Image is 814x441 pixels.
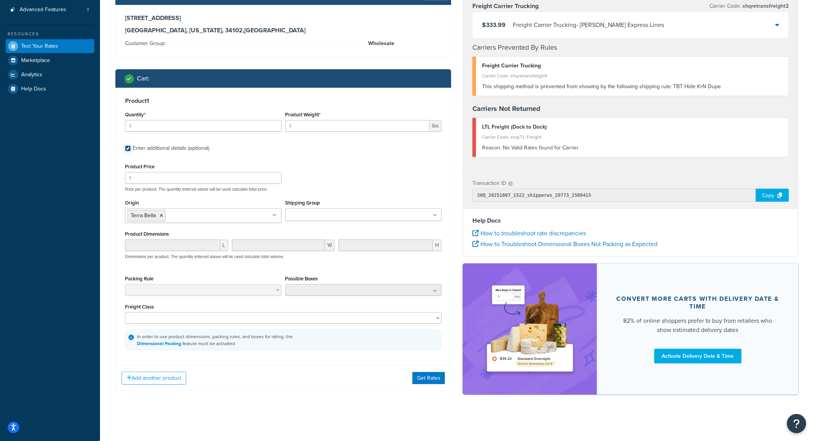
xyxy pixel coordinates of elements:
[21,72,42,78] span: Analytics
[122,372,186,385] button: Add another product
[20,7,66,13] span: Advanced Features
[125,120,282,132] input: 0
[125,200,139,206] label: Origin
[787,414,806,433] button: Open Resource Center
[125,112,145,117] label: Quantity*
[125,304,154,310] label: Freight Class
[654,349,742,364] a: Activate Delivery Date & Time
[482,122,783,132] div: LTL Freight (Dock to Dock)
[513,20,664,30] div: Freight Carrier Trucking - [PERSON_NAME] Express Lines
[137,333,293,347] div: In order to use product dimensions, packing rules, and boxes for rating, the feature must be acti...
[21,43,58,50] span: Test Your Rates
[125,14,442,22] h3: [STREET_ADDRESS]
[472,2,539,10] h3: Freight Carrier Trucking
[6,82,94,96] a: Help Docs
[482,143,783,153] div: No Valid Rates found for Carrier
[6,31,94,37] div: Resources
[433,240,442,251] span: H
[616,295,780,310] div: Convert more carts with delivery date & time
[616,316,780,335] div: 82% of online shoppers prefer to buy from retailers who show estimated delivery dates
[472,229,586,238] a: How to troubleshoot rate discrepancies
[741,2,789,10] span: shqretransfreight2
[125,146,131,151] input: Enter additional details (optional)
[125,164,155,169] label: Product Price
[125,27,442,34] h3: [GEOGRAPHIC_DATA], [US_STATE], 34102 , [GEOGRAPHIC_DATA]
[125,97,442,105] h3: Product 1
[325,240,335,251] span: W
[430,120,442,132] span: lbs
[123,186,444,192] p: Price per product. The quantity entered above will be used calculate total price.
[285,120,430,132] input: 0.00
[6,3,94,17] a: Advanced Features3
[21,86,46,92] span: Help Docs
[123,254,284,259] p: Dimensions per product. The quantity entered above will be used calculate total volume.
[137,75,150,82] h2: Cart :
[133,143,209,154] div: Enter additional details (optional)
[482,275,578,383] img: feature-image-ddt-36eae7f7280da8017bfb280eaccd9c446f90b1fe08728e4019434db127062ab4.png
[472,216,789,225] h4: Help Docs
[285,276,318,282] label: Possible Boxes
[125,39,168,47] span: Customer Group:
[220,240,228,251] span: L
[285,200,320,206] label: Shipping Group
[482,82,721,91] span: This shipping method is prevented from showing by the following shipping rule: TBT Hide K+N Dupe
[87,7,89,13] span: 3
[710,1,789,12] p: Carrier Code:
[412,372,445,384] button: Get Rates
[482,132,783,143] div: Carrier Code: shqLTL-Freight
[482,70,783,81] div: Carrier Code: shqretransfreight1
[6,54,94,67] a: Marketplace
[137,340,181,347] a: Dimensional Packing
[482,20,505,29] span: $333.99
[472,240,658,248] a: How to Troubleshoot Dimensional Boxes Not Packing as Expected
[125,231,169,237] label: Product Dimensions
[6,39,94,53] a: Test Your Rates
[472,178,506,189] p: Transaction ID
[131,211,156,220] span: Terra Bella
[6,68,94,82] a: Analytics
[366,39,394,48] span: Wholesale
[285,112,321,117] label: Product Weight*
[756,189,789,202] div: Copy
[482,144,501,152] span: Reason:
[125,276,153,282] label: Packing Rule
[21,57,50,64] span: Marketplace
[6,3,94,17] li: Advanced Features
[472,42,789,53] h4: Carriers Prevented By Rules
[472,104,540,114] strong: Carriers Not Returned
[482,60,783,71] div: Freight Carrier Trucking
